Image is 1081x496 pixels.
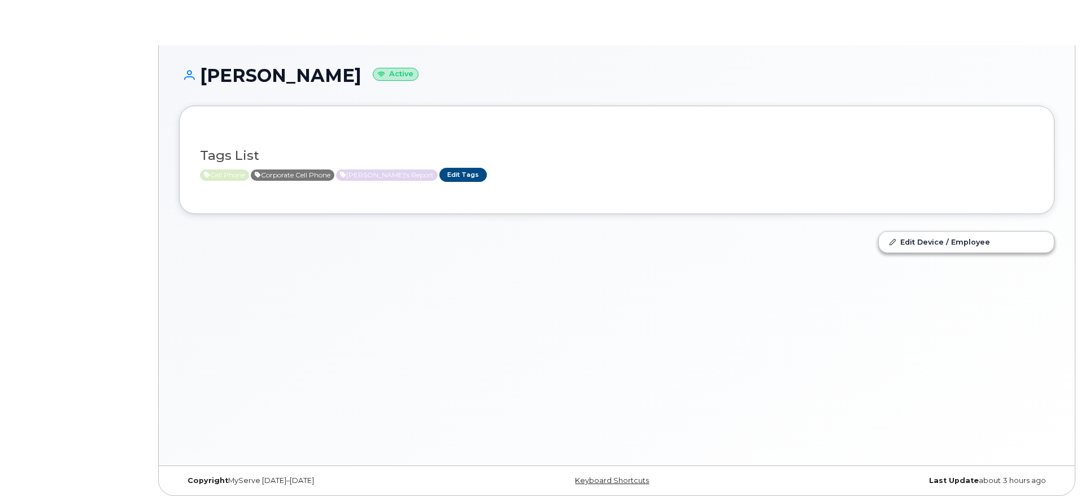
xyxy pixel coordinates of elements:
span: Active [251,169,334,181]
div: MyServe [DATE]–[DATE] [179,476,471,485]
strong: Last Update [929,476,979,485]
a: Keyboard Shortcuts [575,476,649,485]
a: Edit Tags [439,168,487,182]
div: about 3 hours ago [762,476,1054,485]
h1: [PERSON_NAME] [179,66,1054,85]
strong: Copyright [188,476,228,485]
span: Active [336,169,438,181]
a: Edit Device / Employee [879,232,1054,252]
span: Active [200,169,249,181]
small: Active [373,68,419,81]
h3: Tags List [200,149,1034,163]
